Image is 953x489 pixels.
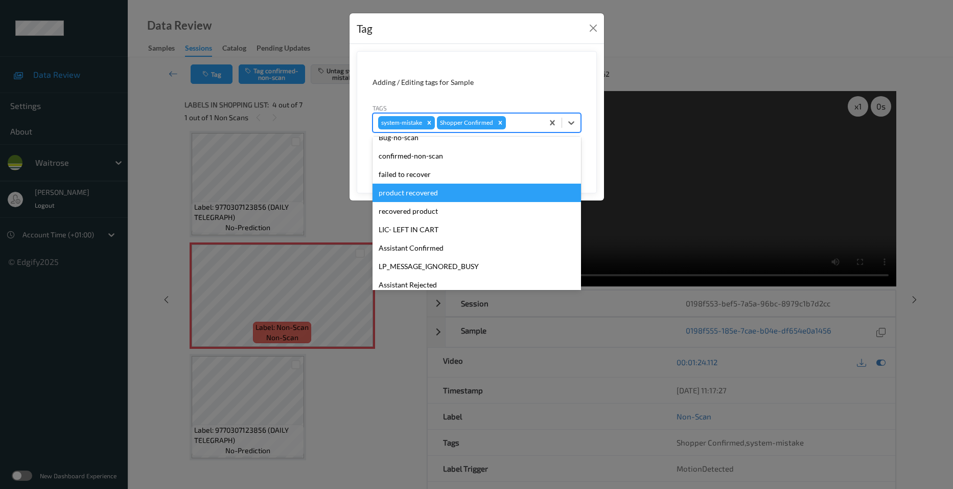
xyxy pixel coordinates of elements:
[373,128,581,147] div: Bug-no-scan
[373,77,581,87] div: Adding / Editing tags for Sample
[373,220,581,239] div: LIC- LEFT IN CART
[437,116,495,129] div: Shopper Confirmed
[495,116,506,129] div: Remove Shopper Confirmed
[373,147,581,165] div: confirmed-non-scan
[373,165,581,184] div: failed to recover
[586,21,600,35] button: Close
[373,202,581,220] div: recovered product
[378,116,424,129] div: system-mistake
[424,116,435,129] div: Remove system-mistake
[373,184,581,202] div: product recovered
[373,276,581,294] div: Assistant Rejected
[357,20,373,37] div: Tag
[373,257,581,276] div: LP_MESSAGE_IGNORED_BUSY
[373,239,581,257] div: Assistant Confirmed
[373,103,387,113] label: Tags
